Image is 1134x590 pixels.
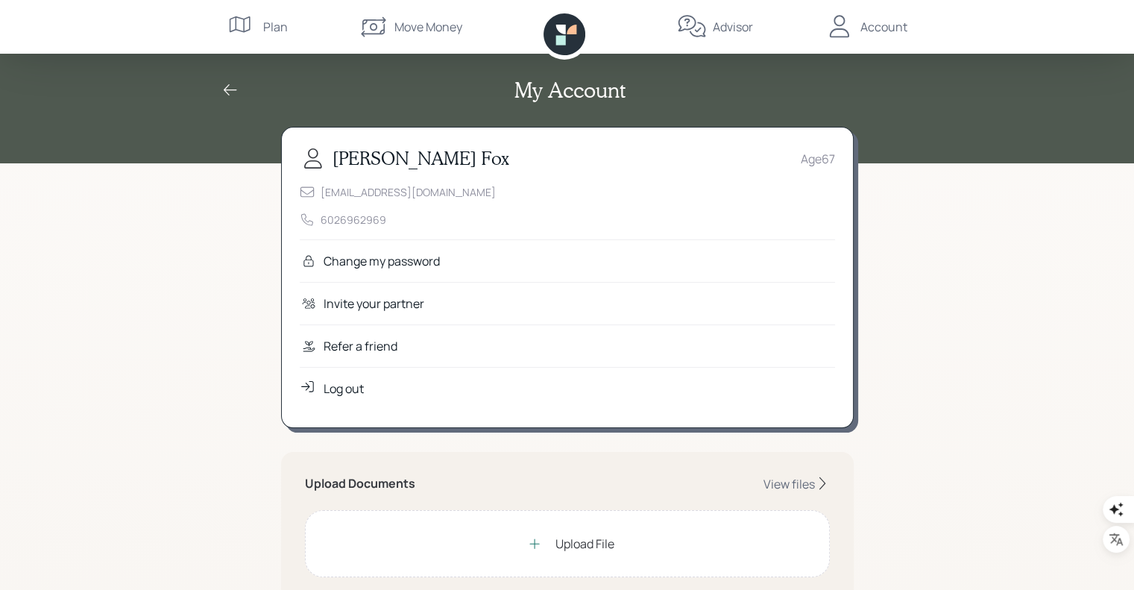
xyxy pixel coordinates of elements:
[333,148,509,169] h3: [PERSON_NAME] Fox
[860,18,907,36] div: Account
[324,380,364,398] div: Log out
[763,476,815,492] div: View files
[321,212,386,227] div: 6026962969
[801,150,835,168] div: Age 67
[324,295,424,313] div: Invite your partner
[394,18,462,36] div: Move Money
[555,535,614,553] div: Upload File
[514,78,626,103] h2: My Account
[713,18,753,36] div: Advisor
[324,252,440,270] div: Change my password
[324,337,397,355] div: Refer a friend
[305,477,415,491] h5: Upload Documents
[263,18,288,36] div: Plan
[321,184,496,200] div: [EMAIL_ADDRESS][DOMAIN_NAME]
